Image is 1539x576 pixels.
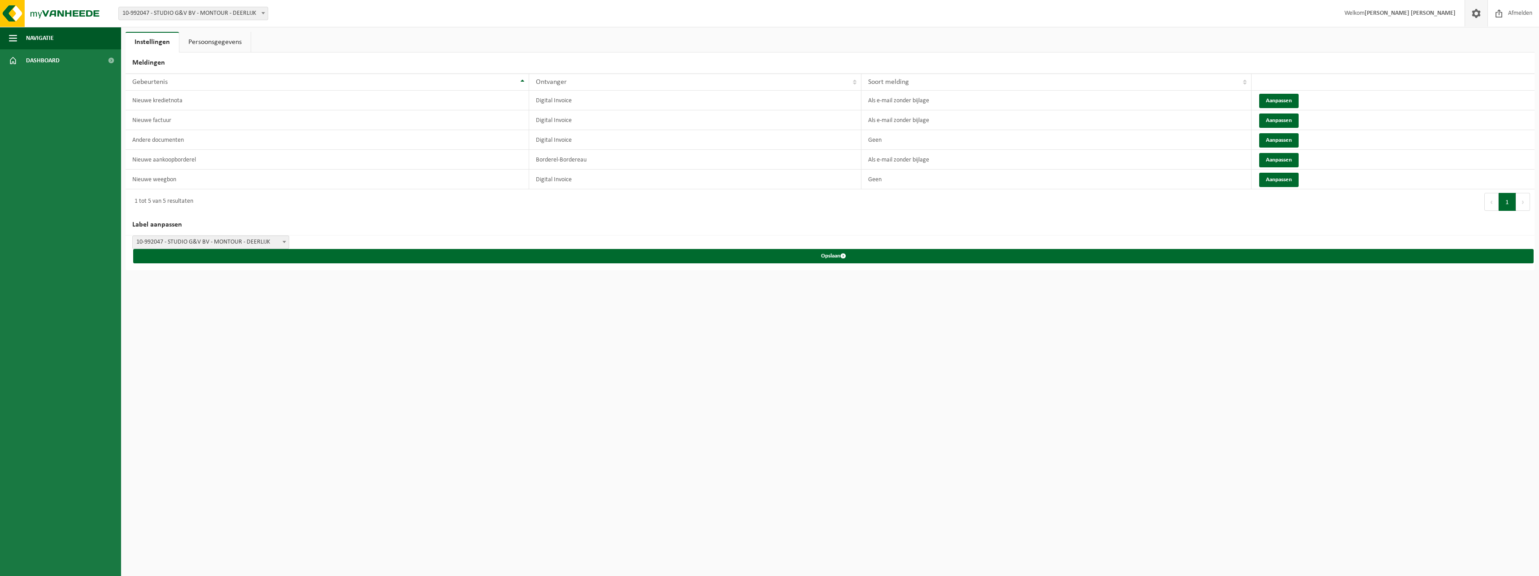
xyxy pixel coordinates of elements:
h2: Meldingen [126,52,1535,74]
span: Soort melding [868,79,909,86]
span: 10-992047 - STUDIO G&V BV - MONTOUR - DEERLIJK [118,7,268,20]
button: Aanpassen [1259,133,1299,148]
span: Gebeurtenis [132,79,168,86]
td: Als e-mail zonder bijlage [861,91,1252,110]
span: Navigatie [26,27,54,49]
button: Aanpassen [1259,113,1299,128]
td: Digital Invoice [529,170,861,189]
td: Andere documenten [126,130,529,150]
span: 10-992047 - STUDIO G&V BV - MONTOUR - DEERLIJK [119,7,268,20]
td: Nieuwe factuur [126,110,529,130]
td: Digital Invoice [529,91,861,110]
a: Instellingen [126,32,179,52]
button: Opslaan [133,249,1534,263]
td: Nieuwe weegbon [126,170,529,189]
td: Geen [861,130,1252,150]
a: Persoonsgegevens [179,32,251,52]
td: Als e-mail zonder bijlage [861,110,1252,130]
button: Aanpassen [1259,94,1299,108]
button: Aanpassen [1259,173,1299,187]
td: Geen [861,170,1252,189]
td: Digital Invoice [529,110,861,130]
td: Borderel-Bordereau [529,150,861,170]
div: 1 tot 5 van 5 resultaten [130,194,193,210]
button: 1 [1499,193,1516,211]
span: 10-992047 - STUDIO G&V BV - MONTOUR - DEERLIJK [133,236,289,249]
td: Nieuwe aankoopborderel [126,150,529,170]
span: 10-992047 - STUDIO G&V BV - MONTOUR - DEERLIJK [132,236,289,249]
span: Ontvanger [536,79,567,86]
strong: [PERSON_NAME] [PERSON_NAME] [1365,10,1456,17]
td: Als e-mail zonder bijlage [861,150,1252,170]
span: Dashboard [26,49,60,72]
button: Previous [1484,193,1499,211]
button: Aanpassen [1259,153,1299,167]
td: Nieuwe kredietnota [126,91,529,110]
td: Digital Invoice [529,130,861,150]
button: Next [1516,193,1530,211]
h2: Label aanpassen [126,214,1535,236]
